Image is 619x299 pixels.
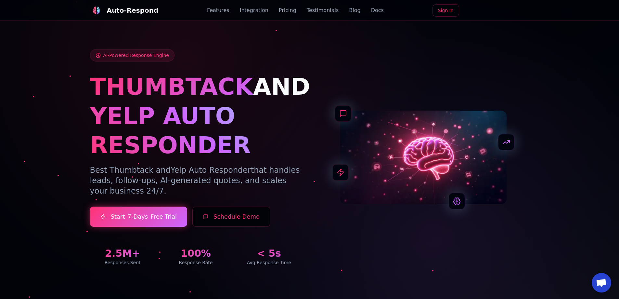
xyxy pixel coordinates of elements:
div: 2.5M+ [90,248,155,259]
a: Testimonials [307,7,339,14]
span: 7-Days [127,212,148,221]
div: 100% [163,248,228,259]
button: Schedule Demo [192,207,270,227]
a: Sign In [432,4,459,17]
img: logo.svg [92,6,100,14]
p: Best Thumbtack and that handles leads, follow-ups, AI-generated quotes, and scales your business ... [90,165,302,196]
div: Responses Sent [90,259,155,266]
span: Yelp Auto Responder [171,166,251,175]
a: Open chat [592,273,611,292]
div: Avg Response Time [236,259,302,266]
img: AI Neural Network Brain [340,111,507,204]
a: Features [207,7,229,14]
a: Auto-Respond [90,4,159,17]
span: AND [253,73,310,100]
span: AI-Powered Response Engine [103,52,169,59]
iframe: Sign in with Google Button [461,4,533,18]
a: Start7-DaysFree Trial [90,207,187,227]
div: Auto-Respond [107,6,159,15]
span: THUMBTACK [90,73,253,100]
div: < 5s [236,248,302,259]
a: Pricing [279,7,296,14]
a: Integration [240,7,268,14]
a: Docs [371,7,384,14]
a: Blog [349,7,360,14]
div: Response Rate [163,259,228,266]
h1: YELP AUTO RESPONDER [90,101,302,160]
